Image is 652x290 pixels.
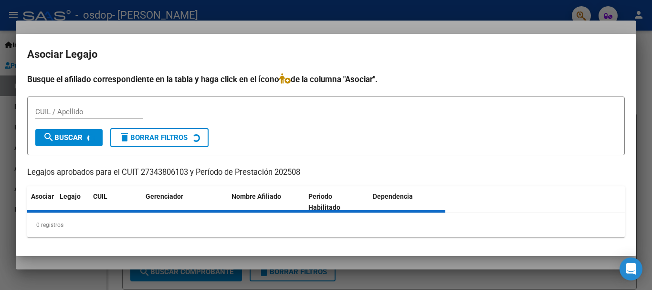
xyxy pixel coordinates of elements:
span: Gerenciador [146,193,183,200]
mat-icon: search [43,131,54,143]
datatable-header-cell: Dependencia [369,186,446,218]
h2: Asociar Legajo [27,45,625,64]
span: Dependencia [373,193,413,200]
div: 0 registros [27,213,625,237]
span: Asociar [31,193,54,200]
datatable-header-cell: Asociar [27,186,56,218]
span: Legajo [60,193,81,200]
button: Borrar Filtros [110,128,209,147]
datatable-header-cell: Nombre Afiliado [228,186,305,218]
button: Buscar [35,129,103,146]
h4: Busque el afiliado correspondiente en la tabla y haga click en el ícono de la columna "Asociar". [27,73,625,86]
datatable-header-cell: Periodo Habilitado [305,186,369,218]
datatable-header-cell: Legajo [56,186,89,218]
span: Borrar Filtros [119,133,188,142]
mat-icon: delete [119,131,130,143]
datatable-header-cell: CUIL [89,186,142,218]
div: Open Intercom Messenger [620,258,642,280]
span: Buscar [43,133,83,142]
span: Nombre Afiliado [231,193,281,200]
datatable-header-cell: Gerenciador [142,186,228,218]
span: CUIL [93,193,107,200]
p: Legajos aprobados para el CUIT 27343806103 y Período de Prestación 202508 [27,167,625,179]
span: Periodo Habilitado [308,193,340,211]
